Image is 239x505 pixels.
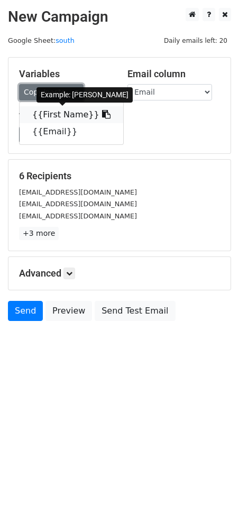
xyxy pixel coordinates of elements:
h5: Variables [19,68,112,80]
a: south [56,36,75,44]
a: Copy/paste... [19,84,84,100]
small: [EMAIL_ADDRESS][DOMAIN_NAME] [19,188,137,196]
a: {{First Name}} [20,106,123,123]
small: [EMAIL_ADDRESS][DOMAIN_NAME] [19,200,137,208]
small: [EMAIL_ADDRESS][DOMAIN_NAME] [19,212,137,220]
small: Google Sheet: [8,36,75,44]
a: Send Test Email [95,301,175,321]
div: Example: [PERSON_NAME] [36,87,133,103]
h5: Advanced [19,268,220,279]
a: +3 more [19,227,59,240]
span: Daily emails left: 20 [160,35,231,47]
iframe: Chat Widget [186,454,239,505]
h5: Email column [127,68,220,80]
a: {{Email}} [20,123,123,140]
a: Daily emails left: 20 [160,36,231,44]
h5: 6 Recipients [19,170,220,182]
a: Send [8,301,43,321]
h2: New Campaign [8,8,231,26]
a: Preview [45,301,92,321]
